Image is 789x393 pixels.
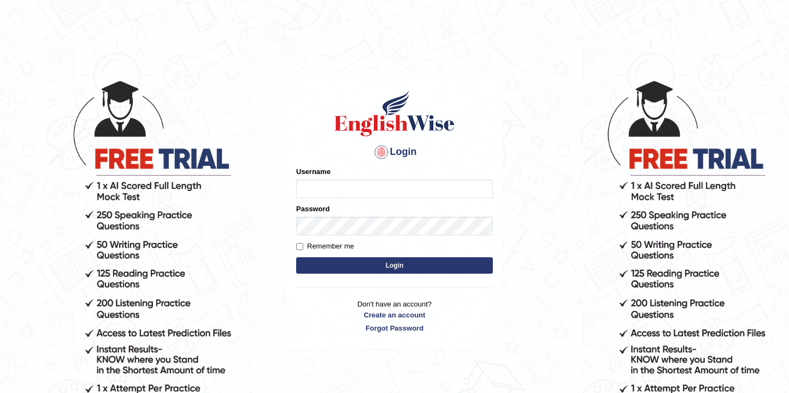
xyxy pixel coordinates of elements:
a: Forgot Password [296,323,493,333]
label: Username [296,166,331,177]
label: Password [296,204,329,214]
h4: Login [296,143,493,161]
p: Don't have an account? [296,299,493,333]
button: Login [296,257,493,274]
label: Remember me [296,241,354,252]
a: Create an account [296,310,493,320]
img: Logo of English Wise sign in for intelligent practice with AI [332,89,457,138]
input: Remember me [296,243,303,250]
